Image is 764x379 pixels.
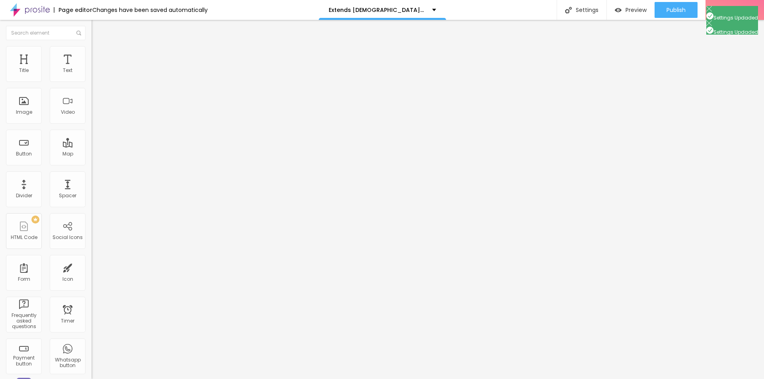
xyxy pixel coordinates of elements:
div: Page editor [54,7,92,13]
img: Icone [706,6,712,12]
span: Publish [667,7,686,13]
p: Extends [DEMOGRAPHIC_DATA][MEDICAL_DATA] Official [329,7,426,13]
img: Icone [706,20,712,26]
div: Changes have been saved automatically [92,7,208,13]
img: Icone [706,27,713,34]
div: Whatsapp button [52,357,83,369]
div: Image [16,109,32,115]
div: Text [63,68,72,73]
div: Divider [16,193,32,198]
div: HTML Code [11,235,37,240]
div: Frequently asked questions [8,313,39,330]
div: Form [18,276,30,282]
div: Icon [62,276,73,282]
button: Publish [655,2,698,18]
span: Settings Updaded [706,14,758,21]
div: Social Icons [53,235,83,240]
div: Timer [61,318,74,324]
span: Settings Updaded [706,29,758,35]
img: view-1.svg [615,7,622,14]
img: Icone [76,31,81,35]
div: Video [61,109,75,115]
span: Preview [626,7,647,13]
div: Button [16,151,32,157]
iframe: Editor [92,20,764,379]
div: Map [62,151,73,157]
button: Preview [607,2,655,18]
div: Title [19,68,29,73]
img: Icone [706,12,713,19]
input: Search element [6,26,86,40]
div: Spacer [59,193,76,198]
img: Icone [565,7,572,14]
div: Payment button [8,355,39,367]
